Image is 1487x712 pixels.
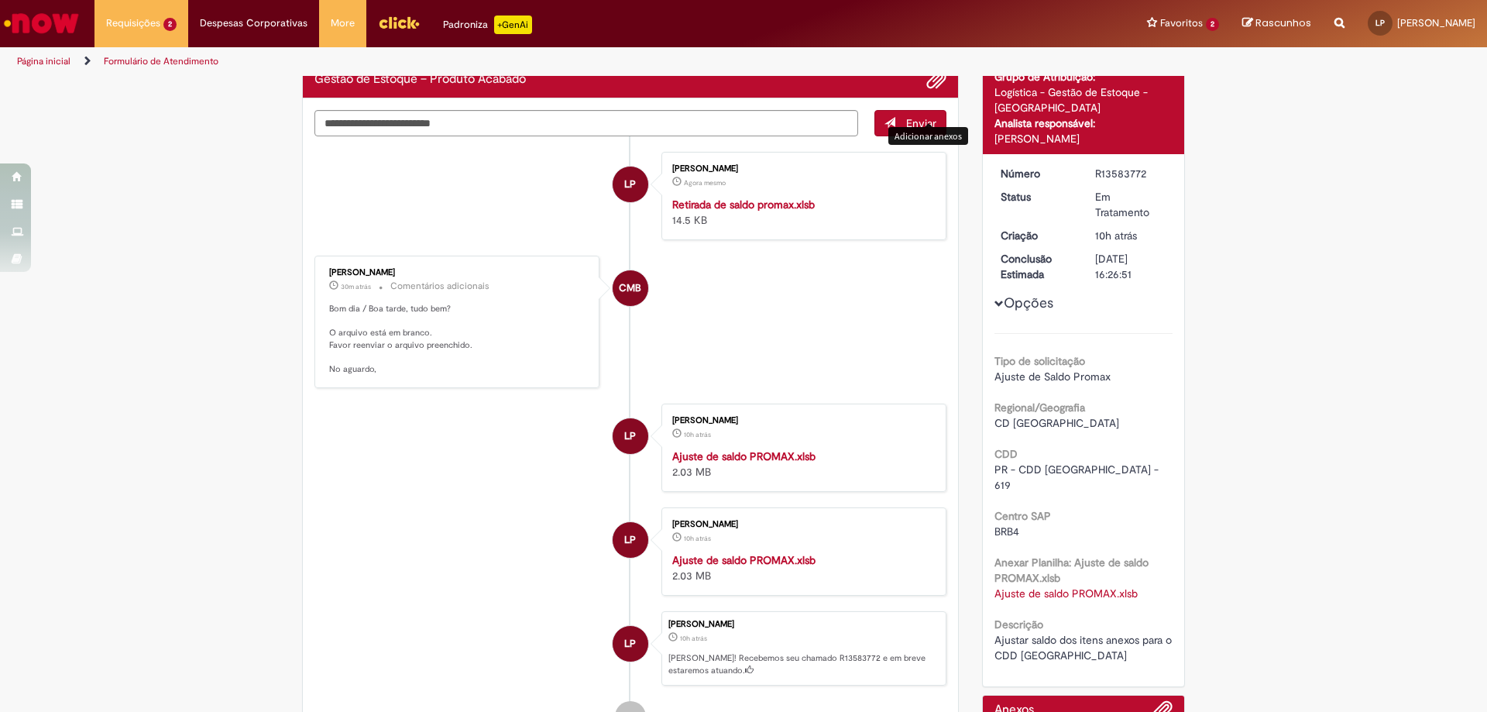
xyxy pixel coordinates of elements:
[613,522,648,558] div: Leonardo Kichileski Pinheiro
[104,55,218,67] a: Formulário de Atendimento
[341,282,371,291] time: 01/10/2025 08:57:09
[684,430,711,439] time: 30/09/2025 23:26:04
[331,15,355,31] span: More
[1095,189,1167,220] div: Em Tratamento
[624,166,636,203] span: LP
[668,620,938,629] div: [PERSON_NAME]
[989,251,1084,282] dt: Conclusão Estimada
[314,110,858,136] textarea: Digite sua mensagem aqui...
[613,167,648,202] div: Leonardo Kichileski Pinheiro
[888,127,968,145] div: Adicionar anexos
[378,11,420,34] img: click_logo_yellow_360x200.png
[906,116,936,130] span: Enviar
[1206,18,1219,31] span: 2
[672,553,816,567] a: Ajuste de saldo PROMAX.xlsb
[1375,18,1385,28] span: LP
[1242,16,1311,31] a: Rascunhos
[994,131,1173,146] div: [PERSON_NAME]
[1160,15,1203,31] span: Favoritos
[680,634,707,643] time: 30/09/2025 23:26:15
[624,418,636,455] span: LP
[994,525,1019,538] span: BRB4
[613,270,648,306] div: Cecilia Martins Bonjorni
[624,625,636,662] span: LP
[684,534,711,543] span: 10h atrás
[672,198,815,212] a: Retirada de saldo promax.xlsb
[672,197,930,228] div: 14.5 KB
[17,55,70,67] a: Página inicial
[994,84,1173,115] div: Logística - Gestão de Estoque - [GEOGRAPHIC_DATA]
[994,633,1175,662] span: Ajustar saldo dos itens anexos para o CDD [GEOGRAPHIC_DATA]
[314,611,946,686] li: Leonardo Kichileski Pinheiro
[994,370,1111,384] span: Ajuste de Saldo Promax
[390,280,489,293] small: Comentários adicionais
[106,15,160,31] span: Requisições
[684,178,726,187] span: Agora mesmo
[613,626,648,662] div: Leonardo Kichileski Pinheiro
[314,73,526,87] h2: Gestão de Estoque – Produto Acabado Histórico de tíquete
[684,534,711,543] time: 30/09/2025 23:24:20
[200,15,307,31] span: Despesas Corporativas
[994,463,1162,492] span: PR - CDD [GEOGRAPHIC_DATA] - 619
[1095,166,1167,181] div: R13583772
[994,115,1173,131] div: Analista responsável:
[672,552,930,583] div: 2.03 MB
[994,586,1138,600] a: Download de Ajuste de saldo PROMAX.xlsb
[672,520,930,529] div: [PERSON_NAME]
[1095,228,1167,243] div: 30/09/2025 23:26:15
[668,652,938,676] p: [PERSON_NAME]! Recebemos seu chamado R13583772 e em breve estaremos atuando.
[989,166,1084,181] dt: Número
[329,268,587,277] div: [PERSON_NAME]
[1095,229,1137,242] time: 30/09/2025 23:26:15
[672,449,930,480] div: 2.03 MB
[443,15,532,34] div: Padroniza
[994,617,1043,631] b: Descrição
[494,15,532,34] p: +GenAi
[994,555,1149,585] b: Anexar Planilha: Ajuste de saldo PROMAX.xlsb
[1255,15,1311,30] span: Rascunhos
[1095,251,1167,282] div: [DATE] 16:26:51
[994,447,1018,461] b: CDD
[994,354,1085,368] b: Tipo de solicitação
[680,634,707,643] span: 10h atrás
[684,430,711,439] span: 10h atrás
[989,228,1084,243] dt: Criação
[12,47,980,76] ul: Trilhas de página
[672,164,930,174] div: [PERSON_NAME]
[624,521,636,559] span: LP
[994,401,1085,414] b: Regional/Geografia
[1397,16,1475,29] span: [PERSON_NAME]
[2,8,81,39] img: ServiceNow
[1095,229,1137,242] span: 10h atrás
[994,509,1051,523] b: Centro SAP
[341,282,371,291] span: 30m atrás
[874,110,946,136] button: Enviar
[613,418,648,454] div: Leonardo Kichileski Pinheiro
[672,416,930,425] div: [PERSON_NAME]
[329,303,587,376] p: Bom dia / Boa tarde, tudo bem? O arquivo está em branco. Favor reenviar o arquivo preenchido. No ...
[994,416,1119,430] span: CD [GEOGRAPHIC_DATA]
[994,69,1173,84] div: Grupo de Atribuição:
[684,178,726,187] time: 01/10/2025 09:26:51
[926,70,946,90] button: Adicionar anexos
[619,270,641,307] span: CMB
[989,189,1084,205] dt: Status
[672,449,816,463] a: Ajuste de saldo PROMAX.xlsb
[163,18,177,31] span: 2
